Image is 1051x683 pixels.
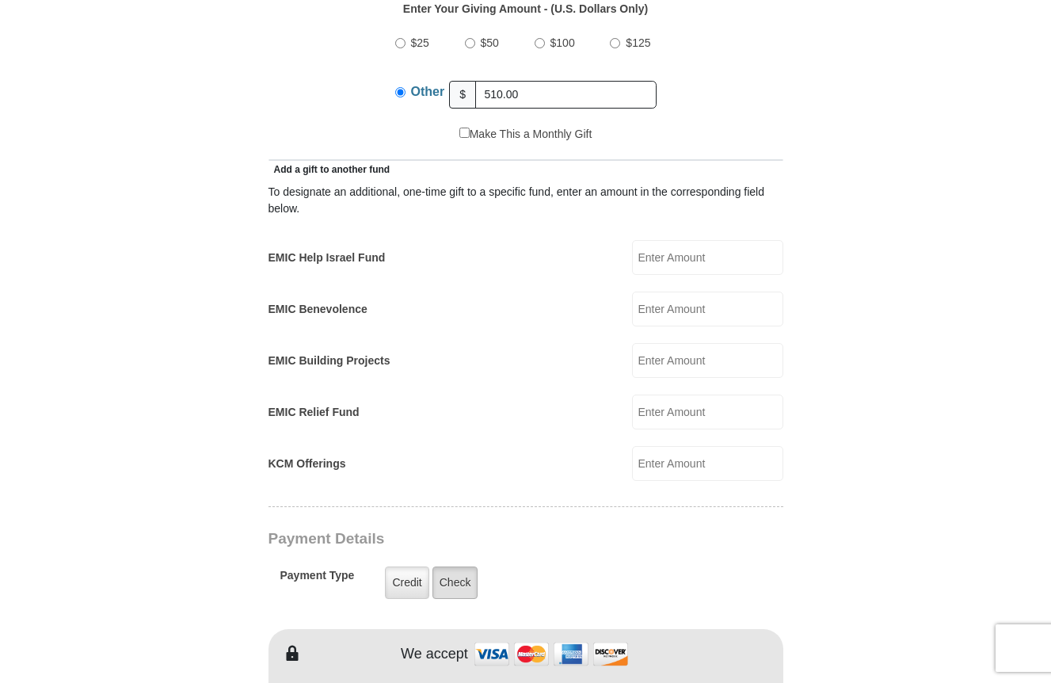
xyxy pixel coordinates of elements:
[459,128,470,138] input: Make This a Monthly Gift
[268,301,367,318] label: EMIC Benevolence
[401,646,468,663] h4: We accept
[632,240,783,275] input: Enter Amount
[411,36,429,49] span: $25
[626,36,650,49] span: $125
[632,343,783,378] input: Enter Amount
[550,36,575,49] span: $100
[432,567,478,599] label: Check
[481,36,499,49] span: $50
[411,85,445,98] span: Other
[280,569,355,590] h5: Payment Type
[268,456,346,472] label: KCM Offerings
[268,250,386,266] label: EMIC Help Israel Fund
[268,353,390,369] label: EMIC Building Projects
[632,446,783,481] input: Enter Amount
[385,567,428,599] label: Credit
[268,404,360,421] label: EMIC Relief Fund
[268,184,783,217] div: To designate an additional, one-time gift to a specific fund, enter an amount in the correspondin...
[632,292,783,326] input: Enter Amount
[403,2,648,15] strong: Enter Your Giving Amount - (U.S. Dollars Only)
[268,530,672,548] h3: Payment Details
[632,395,783,429] input: Enter Amount
[472,637,630,671] img: credit cards accepted
[268,164,390,175] span: Add a gift to another fund
[449,81,476,109] span: $
[475,81,657,109] input: Other Amount
[459,126,592,143] label: Make This a Monthly Gift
